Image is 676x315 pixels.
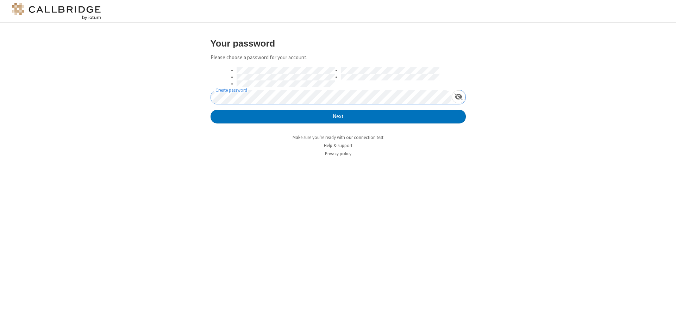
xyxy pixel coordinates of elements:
a: Make sure you're ready with our connection test [293,134,383,140]
h3: Your password [211,38,466,48]
input: Create password [211,90,452,104]
img: logo@2x.png [11,3,102,20]
a: Help & support [324,143,352,149]
a: Privacy policy [325,151,351,157]
button: Next [211,110,466,124]
p: Please choose a password for your account. [211,54,466,62]
div: Show password [452,90,465,103]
